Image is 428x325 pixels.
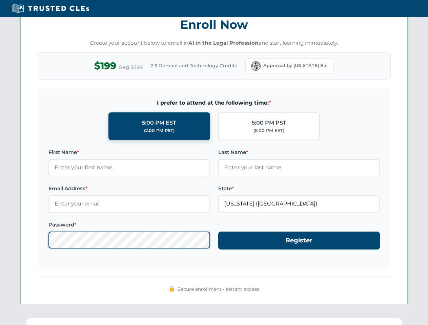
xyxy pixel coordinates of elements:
[48,195,210,212] input: Enter your email
[218,159,380,176] input: Enter your last name
[251,61,261,71] img: Florida Bar
[119,63,143,71] span: Reg $299
[263,62,328,69] span: Approved by [US_STATE] Bar
[151,62,237,69] span: 2.5 General and Technology Credits
[144,127,175,134] div: (2:00 PM PST)
[48,159,210,176] input: Enter your first name
[252,118,286,127] div: 5:00 PM PST
[48,148,210,156] label: First Name
[253,127,284,134] div: (8:00 PM EST)
[169,286,175,291] img: 🔒
[48,99,380,107] span: I prefer to attend at the following time:
[218,232,380,250] button: Register
[218,148,380,156] label: Last Name
[48,185,210,193] label: Email Address
[10,3,91,14] img: Trusted CLEs
[142,118,176,127] div: 5:00 PM EST
[218,185,380,193] label: State
[178,285,259,293] span: Secure enrollment • Instant access
[188,40,259,46] strong: AI in the Legal Profession
[48,221,210,229] label: Password
[38,14,391,35] h3: Enroll Now
[38,39,391,47] p: Create your account below to enroll in and start learning immediately.
[94,58,116,73] span: $199
[218,195,380,212] input: Florida (FL)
